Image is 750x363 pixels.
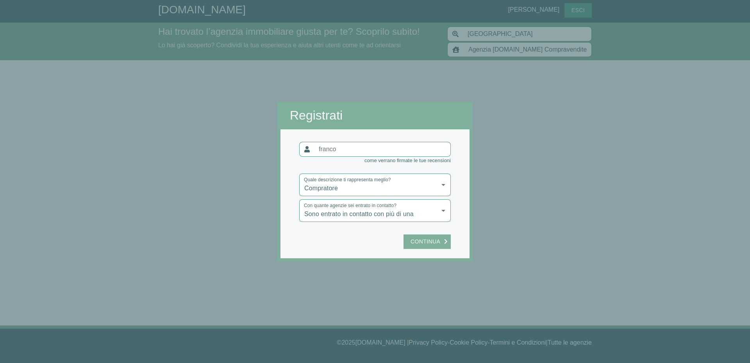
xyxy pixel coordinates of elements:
h2: Registrati [290,108,460,123]
div: come verrano firmate le tue recensioni [299,157,451,165]
div: Sono entrato in contatto con più di una [299,199,451,222]
span: Continua [407,237,444,247]
div: Compratore [299,173,451,196]
input: franco [314,142,451,157]
button: Continua [404,234,451,249]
